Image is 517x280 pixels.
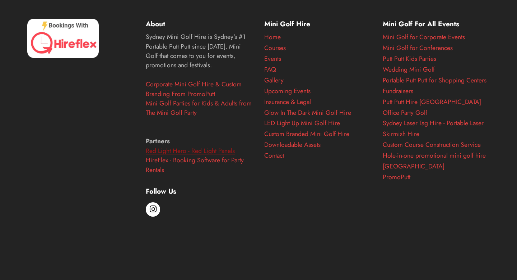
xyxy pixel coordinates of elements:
a: Hole-in-one promotional mini golf hire [GEOGRAPHIC_DATA] [383,151,486,171]
a: Red Light Hero - Red Light Panels [146,146,235,155]
a: Sydney Laser Tag Hire - Portable Laser Skirmish Hire [383,118,484,139]
img: HireFlex Booking System [27,19,99,58]
a: Home [264,32,281,42]
a: Fundraisers [383,86,413,96]
a: LED Light Up Mini Golf Hire [264,118,340,128]
a: Events [264,54,281,63]
a: Mini Golf Parties for Kids & Adults from The Mini Golf Party [146,99,252,117]
strong: Mini Golf For All Events [383,19,459,29]
a: FAQ [264,65,276,74]
a: Gallery [264,76,284,85]
a: Custom Course Construction Service [383,140,481,149]
strong: Follow Us [146,186,176,196]
p: Sydney Mini Golf Hire is Sydney's #1 Portable Putt Putt since [DATE]. Mini Golf that comes to you... [146,32,253,175]
a: Glow In The Dark Mini Golf Hire [264,108,351,117]
a: Custom Branded Mini Golf Hire [264,129,349,139]
a: PromoPutt [383,172,410,182]
a: Contact [264,151,284,160]
a: Putt Putt Hire [GEOGRAPHIC_DATA] [383,97,481,107]
a: Wedding Mini Golf [383,65,435,74]
a: Insurance & Legal [264,97,311,107]
strong: About [146,19,165,29]
a: Corporate Mini Golf Hire & Custom Branding From PromoPutt [146,80,242,98]
a: Putt Putt Kids Parties [383,54,436,63]
a: HireFlex - Booking Software for Party Rentals [146,155,244,174]
a: Upcoming Events [264,86,311,96]
a: Courses [264,43,286,53]
strong: Partners [146,136,170,146]
a: Office Party Golf [383,108,427,117]
a: Portable Putt Putt for Shopping Centers [383,76,486,85]
a: Mini Golf for Corporate Events [383,32,465,42]
a: Downloadable Assets [264,140,321,149]
a: Mini Golf for Conferences [383,43,453,53]
strong: Mini Golf Hire [264,19,310,29]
